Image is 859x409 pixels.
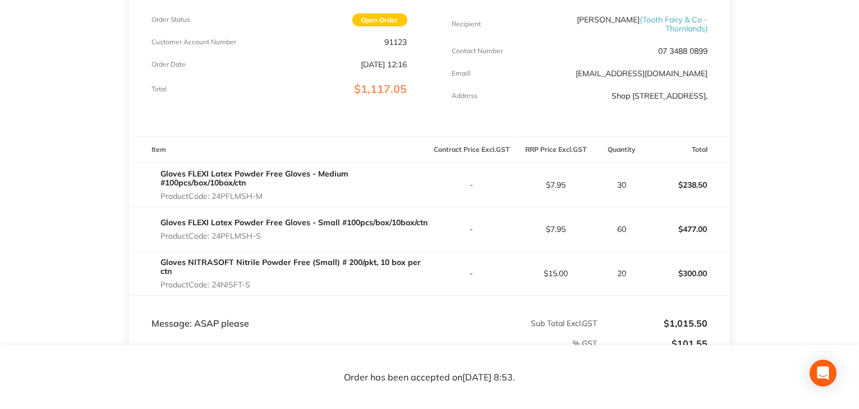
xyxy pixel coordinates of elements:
[452,20,481,28] p: Recipient
[646,171,729,198] p: $238.50
[612,91,708,100] p: Shop [STREET_ADDRESS],
[515,180,598,189] p: $7.95
[151,38,236,46] p: Customer Account Number
[599,269,646,278] p: 20
[599,225,646,234] p: 60
[599,180,646,189] p: 30
[430,269,513,278] p: -
[646,260,729,287] p: $300.00
[452,92,478,100] p: Address
[537,15,708,33] p: [PERSON_NAME]
[129,137,430,163] th: Item
[160,280,430,289] p: Product Code: 24NISFT-S
[599,338,708,348] p: $101.55
[361,60,407,69] p: [DATE] 12:16
[385,38,407,47] p: 91123
[151,16,190,24] p: Order Status
[151,61,186,68] p: Order Date
[515,269,598,278] p: $15.00
[130,339,598,348] p: % GST
[598,137,646,163] th: Quantity
[430,180,513,189] p: -
[355,82,407,96] span: $1,117.05
[129,296,430,329] td: Message: ASAP please
[160,257,421,276] a: Gloves NITRASOFT Nitrile Powder Free (Small) # 200/pkt, 10 box per ctn
[640,15,708,34] span: ( Tooth Fairy & Co - Thornlands )
[430,319,598,328] p: Sub Total Excl. GST
[452,47,503,55] p: Contact Number
[576,68,708,78] a: [EMAIL_ADDRESS][DOMAIN_NAME]
[452,69,471,77] p: Emaill
[344,372,515,382] p: Order has been accepted on [DATE] 8:53 .
[599,318,708,328] p: $1,015.50
[646,137,730,163] th: Total
[430,225,513,234] p: -
[160,231,428,240] p: Product Code: 24PFLMSH-S
[430,137,514,163] th: Contract Price Excl. GST
[352,13,407,26] span: Open Order
[658,47,708,55] p: 07 3488 0899
[160,169,348,188] a: Gloves FLEXI Latex Powder Free Gloves - Medium #100pcs/box/10box/ctn
[810,360,837,387] div: Open Intercom Messenger
[514,137,598,163] th: RRP Price Excl. GST
[515,225,598,234] p: $7.95
[160,217,428,227] a: Gloves FLEXI Latex Powder Free Gloves - Small #100pcs/box/10box/ctn
[160,192,430,201] p: Product Code: 24PFLMSH-M
[646,216,729,243] p: $477.00
[151,85,167,93] p: Total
